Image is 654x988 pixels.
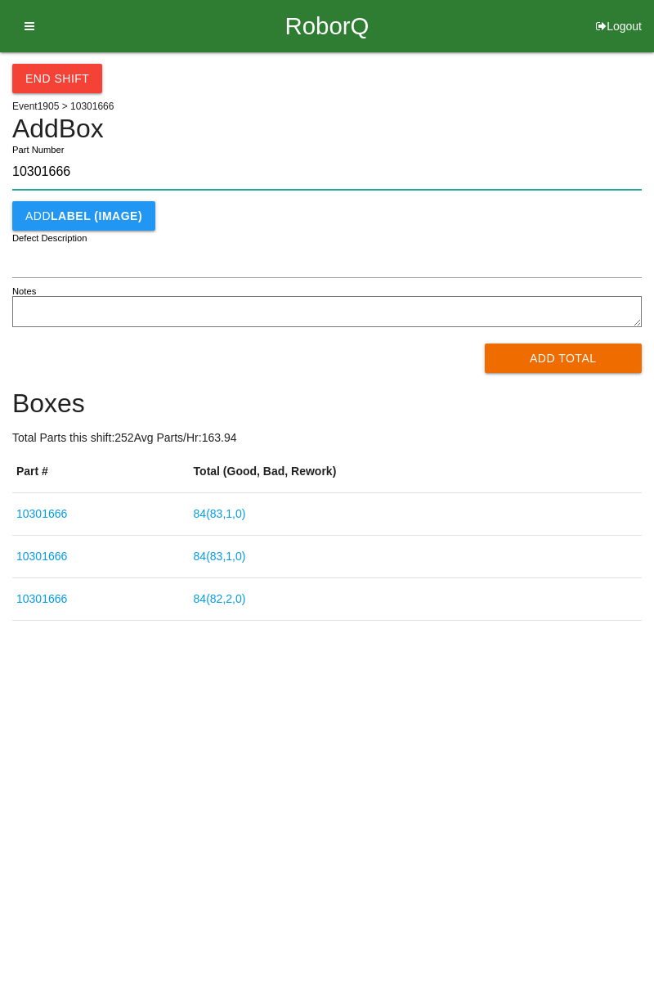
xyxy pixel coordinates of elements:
a: 10301666 [16,550,67,563]
button: AddLABEL (IMAGE) [12,201,155,231]
label: Notes [12,285,36,299]
th: Total (Good, Bad, Rework) [190,451,642,493]
a: 84(83,1,0) [194,550,246,563]
a: 10301666 [16,507,67,520]
b: LABEL (IMAGE) [51,209,142,222]
label: Part Number [12,143,64,157]
label: Defect Description [12,231,87,245]
button: Add Total [485,344,643,373]
th: Part # [12,451,190,493]
input: Required [12,155,642,190]
a: 84(82,2,0) [194,592,246,605]
h4: Add Box [12,115,642,143]
p: Total Parts this shift: 252 Avg Parts/Hr: 163.94 [12,429,642,447]
span: Event 1905 > 10301666 [12,101,114,112]
h4: Boxes [12,389,642,418]
a: 84(83,1,0) [194,507,246,520]
a: 10301666 [16,592,67,605]
button: End Shift [12,64,102,93]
